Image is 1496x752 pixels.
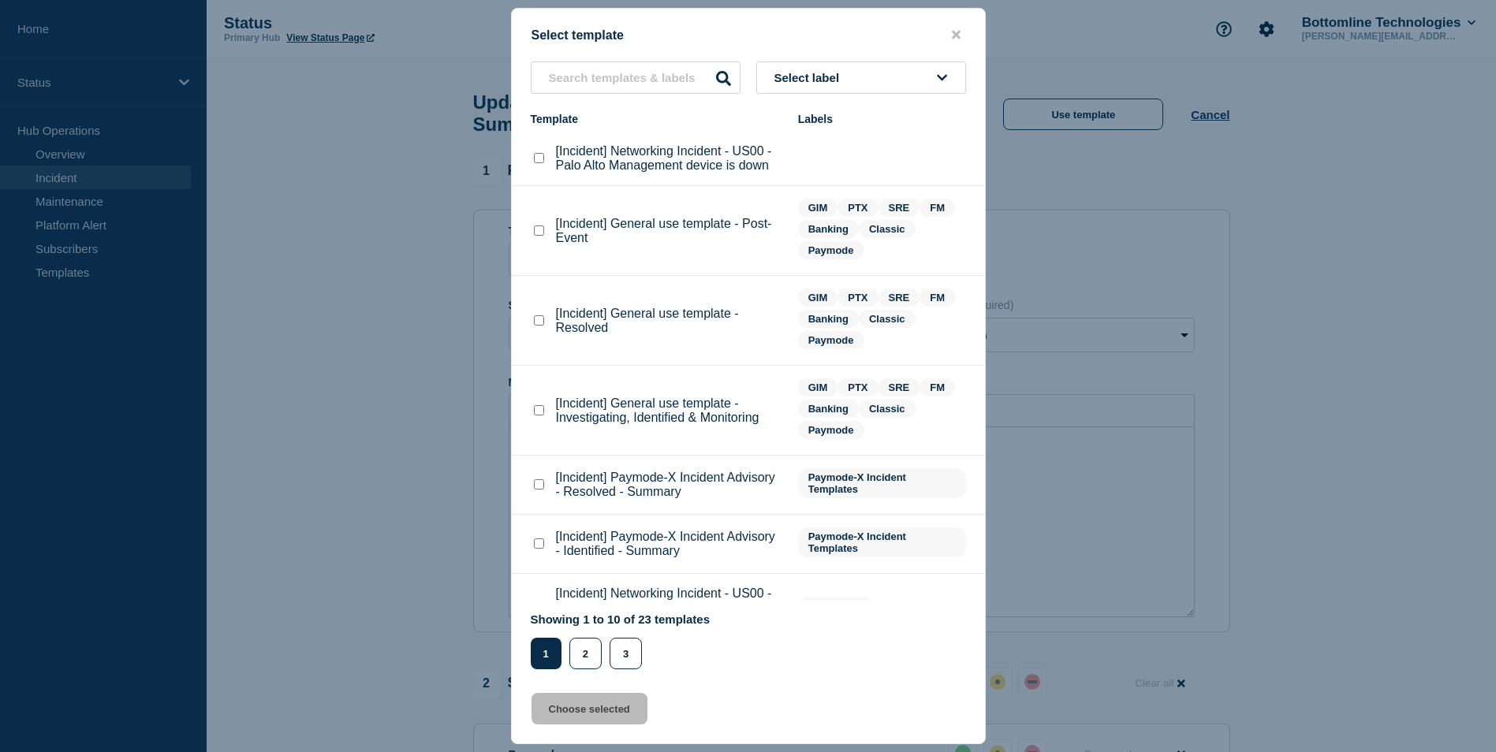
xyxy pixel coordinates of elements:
[556,586,782,629] p: [Incident] Networking Incident - US00 - Failing over Primary VPN device to Secondary VPN device
[531,113,782,125] div: Template
[512,28,985,43] div: Select template
[534,538,544,549] input: [Incident] Paymode-X Incident Advisory - Identified - Summary checkbox
[531,612,711,626] p: Showing 1 to 10 of 23 templates
[879,199,920,217] span: SRE
[534,479,544,490] input: [Incident] Paymode-X Incident Advisory - Resolved - Summary checkbox
[838,289,878,307] span: PTX
[920,378,955,396] span: FM
[531,638,561,669] button: 1
[798,331,864,349] span: Paymode
[798,289,838,307] span: GIM
[920,289,955,307] span: FM
[798,113,966,125] div: Labels
[798,400,859,418] span: Banking
[556,396,782,425] p: [Incident] General use template - Investigating, Identified & Monitoring
[920,199,955,217] span: FM
[774,71,846,84] span: Select label
[798,241,864,259] span: Paymode
[859,310,916,328] span: Classic
[556,217,782,245] p: [Incident] General use template - Post-Event
[859,400,916,418] span: Classic
[532,693,647,724] button: Choose selected
[798,527,966,557] span: Paymode-X Incident Templates
[798,378,838,396] span: GIM
[610,638,642,669] button: 3
[556,307,782,335] p: [Incident] General use template - Resolved
[534,405,544,415] input: [Incident] General use template - Investigating, Identified & Monitoring checkbox
[556,530,782,558] p: [Incident] Paymode-X Incident Advisory - Identified - Summary
[756,61,966,94] button: Select label
[556,144,782,173] p: [Incident] Networking Incident - US00 - Palo Alto Management device is down
[534,153,544,163] input: [Incident] Networking Incident - US00 - Palo Alto Management device is down checkbox
[798,199,838,217] span: GIM
[534,225,544,236] input: [Incident] General use template - Post-Event checkbox
[947,28,965,43] button: close button
[798,310,859,328] span: Banking
[556,471,782,499] p: [Incident] Paymode-X Incident Advisory - Resolved - Summary
[838,199,878,217] span: PTX
[879,378,920,396] span: SRE
[798,468,966,498] span: Paymode-X Incident Templates
[534,315,544,326] input: [Incident] General use template - Resolved checkbox
[859,220,916,238] span: Classic
[798,220,859,238] span: Banking
[531,61,741,94] input: Search templates & labels
[838,378,878,396] span: PTX
[798,598,875,616] span: Networking
[879,289,920,307] span: SRE
[569,638,602,669] button: 2
[798,421,864,439] span: Paymode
